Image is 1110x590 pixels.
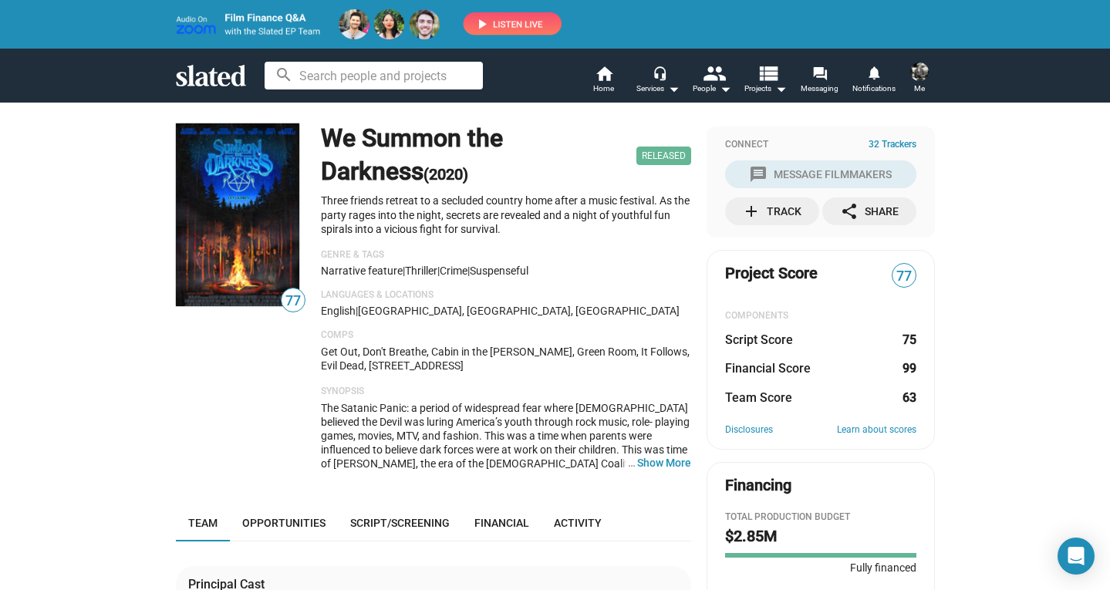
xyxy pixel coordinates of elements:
p: Comps [321,329,691,342]
mat-icon: notifications [866,66,881,80]
p: Synopsis [321,386,691,398]
mat-icon: view_list [756,62,778,84]
span: Team [188,517,218,529]
div: Connect [725,139,916,151]
mat-icon: arrow_drop_down [716,79,734,98]
p: Get Out, Don't Breathe, Cabin in the [PERSON_NAME], Green Room, It Follows, Evil Dead, [STREET_AD... [321,345,691,373]
span: | [403,265,405,277]
span: 77 [282,291,305,312]
mat-icon: forum [812,66,827,81]
button: Share [822,197,916,225]
span: Opportunities [242,517,326,529]
div: Share [840,197,899,225]
dt: Team Score [725,389,792,406]
p: Three friends retreat to a secluded country home after a music festival. As the party rages into ... [321,194,691,237]
span: suspenseful [470,265,528,277]
span: | [467,265,470,277]
span: English [321,305,356,317]
a: Financial [462,504,542,541]
a: Script/Screening [338,504,462,541]
a: Learn about scores [837,424,916,437]
mat-icon: arrow_drop_down [771,79,790,98]
dd: 63 [902,389,916,406]
span: Script/Screening [350,517,450,529]
dt: Script Score [725,332,793,348]
button: People [685,64,739,98]
p: Genre & Tags [321,249,691,261]
span: Financial [474,517,529,529]
h2: $2.85M [725,526,777,547]
div: Total Production budget [725,511,916,524]
span: Home [593,79,614,98]
div: COMPONENTS [725,310,916,322]
button: Track [725,197,819,225]
span: Narrative feature [321,265,403,277]
a: Messaging [793,64,847,98]
a: Notifications [847,64,901,98]
div: Services [636,79,680,98]
mat-icon: headset_mic [653,66,666,79]
span: crime [440,265,467,277]
span: The Satanic Panic: a period of widespread fear where [DEMOGRAPHIC_DATA] believed the Devil was lu... [321,402,690,567]
a: Disclosures [725,424,773,437]
button: …Show More [637,456,691,470]
div: People [693,79,731,98]
div: Open Intercom Messenger [1058,538,1095,575]
button: Services [631,64,685,98]
mat-icon: people [702,62,724,84]
img: promo-live-zoom-ep-team4.png [176,9,562,39]
span: Activity [554,517,602,529]
span: Me [914,79,925,98]
span: | [437,265,440,277]
span: … [621,456,637,470]
a: Activity [542,504,614,541]
h1: We Summon the Darkness [321,122,630,187]
img: Patrick Bertram Hague [910,62,929,81]
div: Message Filmmakers [749,160,892,188]
a: Team [176,504,230,541]
span: Projects [744,79,787,98]
span: 32 Trackers [869,139,916,151]
span: Notifications [852,79,896,98]
input: Search people and projects [265,62,483,89]
a: Home [577,64,631,98]
span: (2020) [423,165,468,184]
span: Released [636,147,691,165]
dd: 99 [902,360,916,376]
dd: 75 [902,332,916,348]
img: We Summon the Darkness [176,123,299,306]
dt: Financial Score [725,360,811,376]
span: [GEOGRAPHIC_DATA], [GEOGRAPHIC_DATA], [GEOGRAPHIC_DATA] [358,305,680,317]
button: Projects [739,64,793,98]
span: | [356,305,358,317]
span: Thriller [405,265,437,277]
div: Track [742,197,801,225]
a: Opportunities [230,504,338,541]
mat-icon: arrow_drop_down [664,79,683,98]
mat-icon: home [595,64,613,83]
button: Message Filmmakers [725,160,916,188]
span: Fully financed [844,561,916,575]
button: Patrick Bertram HagueMe [901,59,938,99]
span: 77 [892,266,916,287]
p: Languages & Locations [321,289,691,302]
mat-icon: message [749,165,768,184]
mat-icon: share [840,202,859,221]
span: Messaging [801,79,838,98]
span: Project Score [725,263,818,284]
mat-icon: add [742,202,761,221]
div: Financing [725,475,791,496]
